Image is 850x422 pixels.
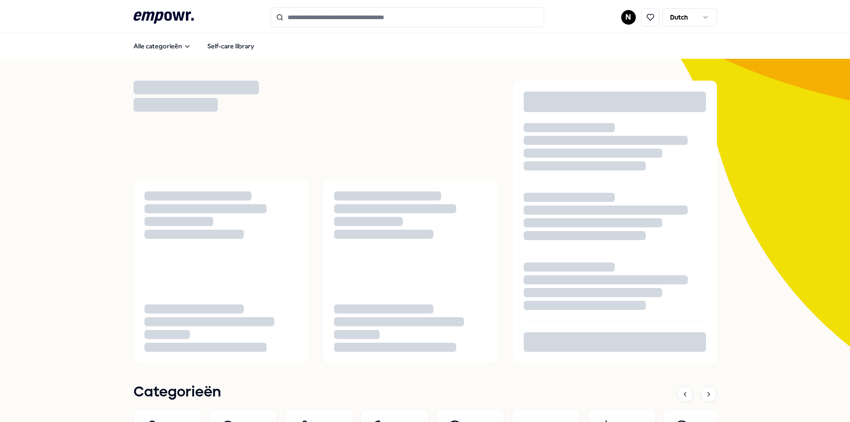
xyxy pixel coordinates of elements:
[200,37,262,55] a: Self-care library
[126,37,198,55] button: Alle categorieën
[126,37,262,55] nav: Main
[134,381,221,404] h1: Categorieën
[621,10,636,25] button: N
[271,7,544,27] input: Search for products, categories or subcategories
